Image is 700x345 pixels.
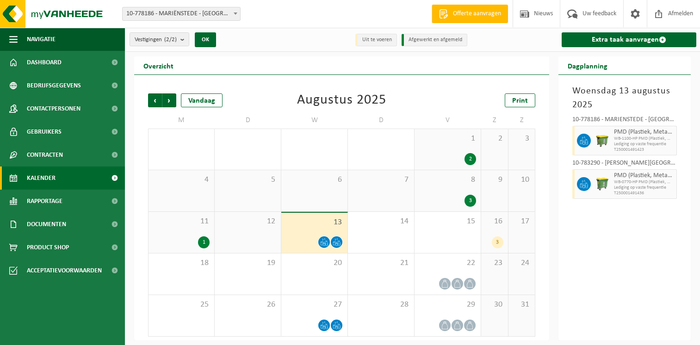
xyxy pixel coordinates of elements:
span: 8 [419,175,476,185]
span: Contracten [27,143,63,166]
span: Print [512,97,528,105]
span: 29 [419,300,476,310]
span: 9 [486,175,503,185]
span: 11 [153,216,210,227]
span: 10-778186 - MARIËNSTEDE - DADIZELE [122,7,241,21]
span: PMD (Plastiek, Metaal, Drankkartons) (bedrijven) [614,129,674,136]
span: 5 [219,175,276,185]
span: 14 [353,216,409,227]
span: Product Shop [27,236,69,259]
span: Navigatie [27,28,56,51]
span: 12 [219,216,276,227]
span: 31 [513,300,531,310]
h3: Woensdag 13 augustus 2025 [572,84,677,112]
span: Documenten [27,213,66,236]
a: Print [505,93,535,107]
div: 3 [492,236,503,248]
span: 16 [486,216,503,227]
span: Acceptatievoorwaarden [27,259,102,282]
a: Extra taak aanvragen [562,32,696,47]
span: Contactpersonen [27,97,81,120]
span: Dashboard [27,51,62,74]
div: 1 [198,236,210,248]
span: 1 [419,134,476,144]
count: (2/2) [164,37,177,43]
span: 27 [286,300,343,310]
span: Rapportage [27,190,62,213]
span: Volgende [162,93,176,107]
span: 26 [219,300,276,310]
li: Afgewerkt en afgemeld [402,34,467,46]
td: Z [508,112,536,129]
div: 10-783290 - [PERSON_NAME][GEOGRAPHIC_DATA] [572,160,677,169]
div: 10-778186 - MARIËNSTEDE - [GEOGRAPHIC_DATA] [572,117,677,126]
span: 10-778186 - MARIËNSTEDE - DADIZELE [123,7,240,20]
span: Bedrijfsgegevens [27,74,81,97]
td: D [348,112,415,129]
div: Augustus 2025 [297,93,386,107]
span: Vestigingen [135,33,177,47]
span: 22 [419,258,476,268]
span: 19 [219,258,276,268]
span: 24 [513,258,531,268]
span: 7 [353,175,409,185]
span: Lediging op vaste frequentie [614,185,674,191]
h2: Dagplanning [558,56,617,74]
span: Lediging op vaste frequentie [614,142,674,147]
button: Vestigingen(2/2) [130,32,189,46]
span: 23 [486,258,503,268]
span: 17 [513,216,531,227]
span: 21 [353,258,409,268]
span: PMD (Plastiek, Metaal, Drankkartons) (bedrijven) [614,172,674,179]
span: 28 [353,300,409,310]
span: 25 [153,300,210,310]
div: 2 [465,153,476,165]
span: T250001491423 [614,147,674,153]
span: T250001491436 [614,191,674,196]
img: WB-0770-HPE-GN-50 [595,177,609,191]
td: Z [481,112,508,129]
span: Offerte aanvragen [451,9,503,18]
div: 3 [465,195,476,207]
span: 18 [153,258,210,268]
span: 30 [486,300,503,310]
span: 3 [513,134,531,144]
td: W [281,112,348,129]
td: V [415,112,481,129]
span: 13 [286,217,343,228]
h2: Overzicht [134,56,183,74]
img: WB-1100-HPE-GN-50 [595,134,609,148]
span: 20 [286,258,343,268]
span: WB-1100-HP PMD (Plastiek, Metaal, Drankkartons) (bedrijven) [614,136,674,142]
span: 6 [286,175,343,185]
span: 2 [486,134,503,144]
td: D [215,112,281,129]
span: Kalender [27,166,56,190]
span: 15 [419,216,476,227]
td: M [148,112,215,129]
a: Offerte aanvragen [432,5,508,23]
span: Vorige [148,93,162,107]
li: Uit te voeren [355,34,397,46]
button: OK [195,32,216,47]
span: 4 [153,175,210,185]
span: WB-0770-HP PMD (Plastiek, Metaal, Drankkartons) (bedrijven) [614,179,674,185]
span: Gebruikers [27,120,62,143]
span: 10 [513,175,531,185]
div: Vandaag [181,93,223,107]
